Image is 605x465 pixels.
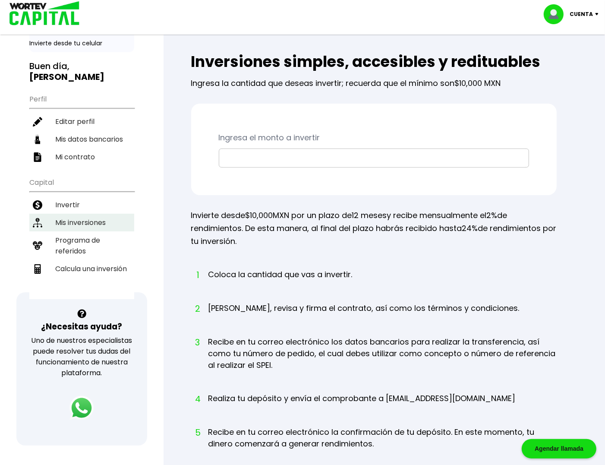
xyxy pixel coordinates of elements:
[208,336,557,387] li: Recibe en tu correo electrónico los datos bancarios para realizar la transferencia, así como tu n...
[28,335,136,378] p: Uno de nuestros especialistas puede resolver tus dudas del funcionamiento de nuestra plataforma.
[29,130,134,148] a: Mis datos bancarios
[544,4,570,24] img: profile-image
[33,152,42,162] img: contrato-icon.f2db500c.svg
[195,392,200,405] span: 4
[33,135,42,144] img: datos-icon.10cf9172.svg
[29,196,134,214] a: Invertir
[522,439,596,459] div: Agendar llamada
[208,392,516,421] li: Realiza tu depósito y envía el comprobante a [EMAIL_ADDRESS][DOMAIN_NAME]
[195,336,200,349] span: 3
[33,241,42,250] img: recomiendanos-icon.9b8e9327.svg
[69,396,94,420] img: logos_whatsapp-icon.242b2217.svg
[191,209,557,248] p: Invierte desde MXN por un plazo de y recibe mensualmente el de rendimientos. De esta manera, al f...
[29,260,134,278] a: Calcula una inversión
[195,302,200,315] span: 2
[33,218,42,228] img: inversiones-icon.6695dc30.svg
[208,302,520,330] li: [PERSON_NAME], revisa y firma el contrato, así como los términos y condiciones.
[33,117,42,127] img: editar-icon.952d3147.svg
[29,173,134,299] ul: Capital
[191,53,557,70] h2: Inversiones simples, accesibles y redituables
[246,210,273,221] span: $10,000
[208,269,353,297] li: Coloca la cantidad que vas a invertir.
[29,39,134,48] p: Invierte desde tu celular
[29,214,134,231] a: Mis inversiones
[29,231,134,260] a: Programa de referidos
[455,78,501,89] span: $10,000 MXN
[462,223,478,234] span: 24%
[191,70,557,90] p: Ingresa la cantidad que deseas invertir; recuerda que el mínimo son
[29,71,104,83] b: [PERSON_NAME]
[487,210,498,221] span: 2%
[29,148,134,166] a: Mi contrato
[195,269,200,282] span: 1
[570,8,593,21] p: Cuenta
[41,320,122,333] h3: ¿Necesitas ayuda?
[352,210,387,221] span: 12 meses
[33,264,42,274] img: calculadora-icon.17d418c4.svg
[29,61,134,82] h3: Buen día,
[195,426,200,439] span: 5
[219,131,529,144] p: Ingresa el monto a invertir
[29,89,134,166] ul: Perfil
[33,200,42,210] img: invertir-icon.b3b967d7.svg
[593,13,605,16] img: icon-down
[29,113,134,130] a: Editar perfil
